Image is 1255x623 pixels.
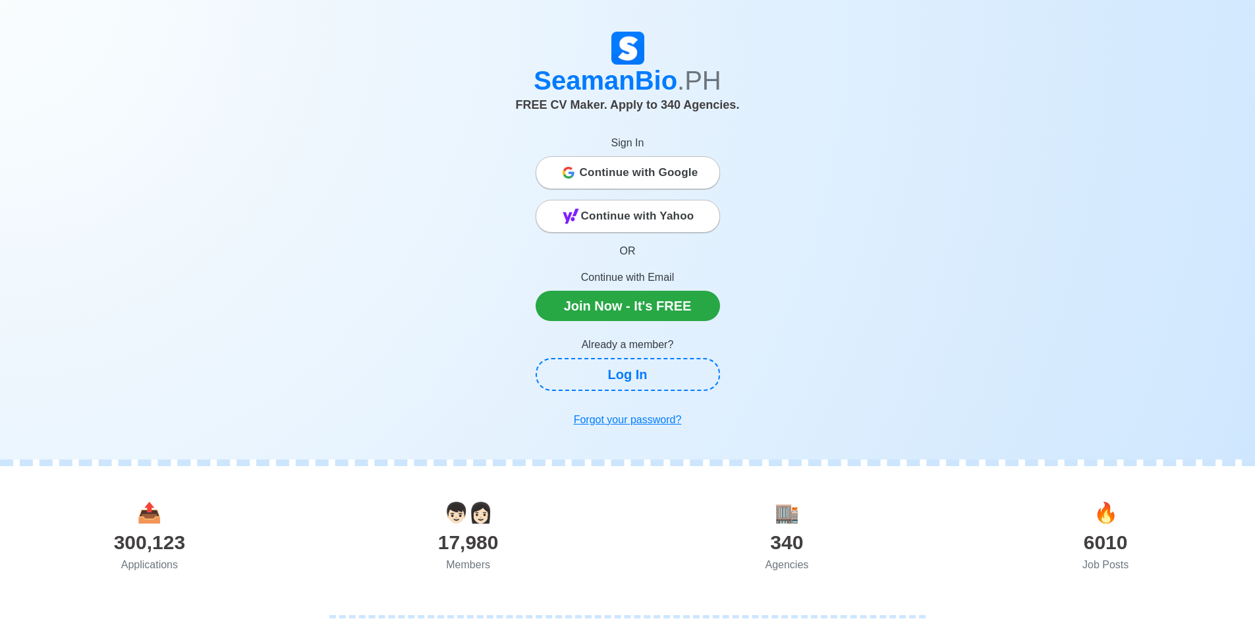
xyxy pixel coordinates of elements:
span: Continue with Google [580,160,698,186]
div: Members [309,557,628,573]
span: jobs [1094,502,1118,523]
p: Continue with Email [536,270,720,285]
p: Sign In [536,135,720,151]
button: Continue with Google [536,156,720,189]
span: FREE CV Maker. Apply to 340 Agencies. [516,98,740,111]
div: Agencies [628,557,947,573]
div: 17,980 [309,527,628,557]
span: agencies [775,502,799,523]
span: Continue with Yahoo [581,203,694,229]
a: Log In [536,358,720,391]
span: users [444,502,493,523]
span: .PH [677,66,721,95]
p: OR [536,243,720,259]
div: 340 [628,527,947,557]
p: Already a member? [536,337,720,353]
span: applications [137,502,161,523]
a: Join Now - It's FREE [536,291,720,321]
h1: SeamanBio [262,65,993,96]
img: Logo [611,32,644,65]
button: Continue with Yahoo [536,200,720,233]
u: Forgot your password? [574,414,682,425]
a: Forgot your password? [536,407,720,433]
